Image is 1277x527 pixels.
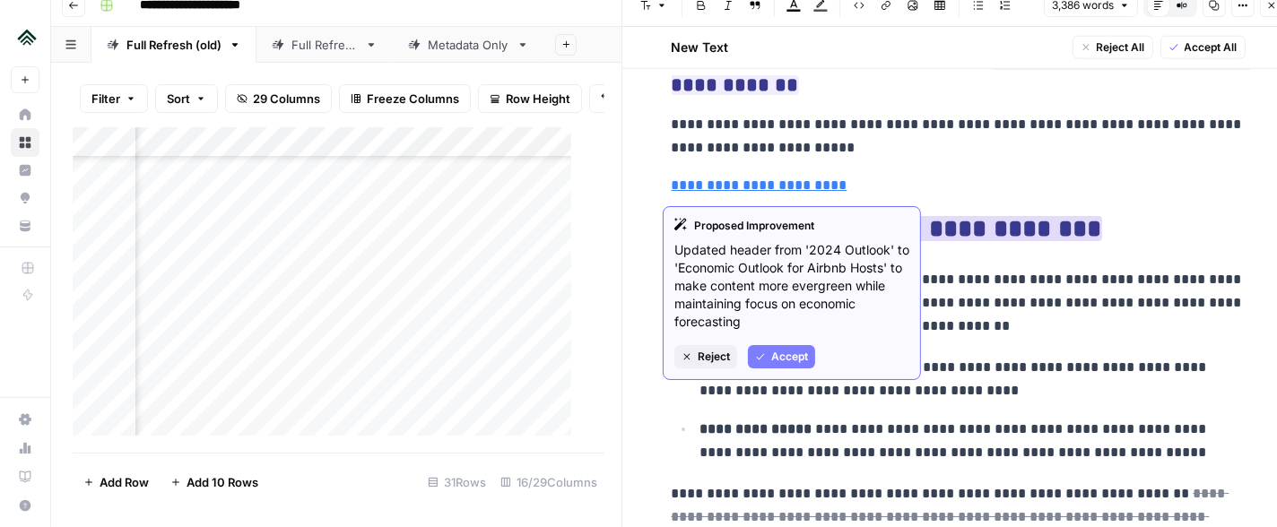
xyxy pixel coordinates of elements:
[1160,36,1246,59] button: Accept All
[11,405,39,434] a: Settings
[478,84,582,113] button: Row Height
[367,90,459,108] span: Freeze Columns
[11,212,39,240] a: Your Data
[393,27,544,63] a: Metadata Only
[160,468,269,497] button: Add 10 Rows
[91,90,120,108] span: Filter
[11,434,39,462] a: Usage
[80,84,148,113] button: Filter
[291,36,358,54] div: Full Refresh
[11,156,39,185] a: Insights
[674,218,909,234] div: Proposed Improvement
[493,468,604,497] div: 16/29 Columns
[11,491,39,520] button: Help + Support
[1185,39,1238,56] span: Accept All
[428,36,509,54] div: Metadata Only
[253,90,320,108] span: 29 Columns
[91,27,256,63] a: Full Refresh (old)
[11,14,39,59] button: Workspace: Uplisting
[11,184,39,212] a: Opportunities
[256,27,393,63] a: Full Refresh
[674,241,909,331] p: Updated header from '2024 Outlook' to 'Economic Outlook for Airbnb Hosts' to make content more ev...
[748,345,815,368] button: Accept
[771,349,808,365] span: Accept
[1097,39,1145,56] span: Reject All
[421,468,493,497] div: 31 Rows
[167,90,190,108] span: Sort
[155,84,218,113] button: Sort
[225,84,332,113] button: 29 Columns
[187,473,258,491] span: Add 10 Rows
[698,349,730,365] span: Reject
[11,462,39,491] a: Learning Hub
[73,468,160,497] button: Add Row
[672,39,729,56] h2: New Text
[11,128,39,157] a: Browse
[100,473,149,491] span: Add Row
[339,84,471,113] button: Freeze Columns
[11,100,39,129] a: Home
[1073,36,1153,59] button: Reject All
[11,21,43,53] img: Uplisting Logo
[506,90,570,108] span: Row Height
[126,36,222,54] div: Full Refresh (old)
[674,345,737,368] button: Reject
